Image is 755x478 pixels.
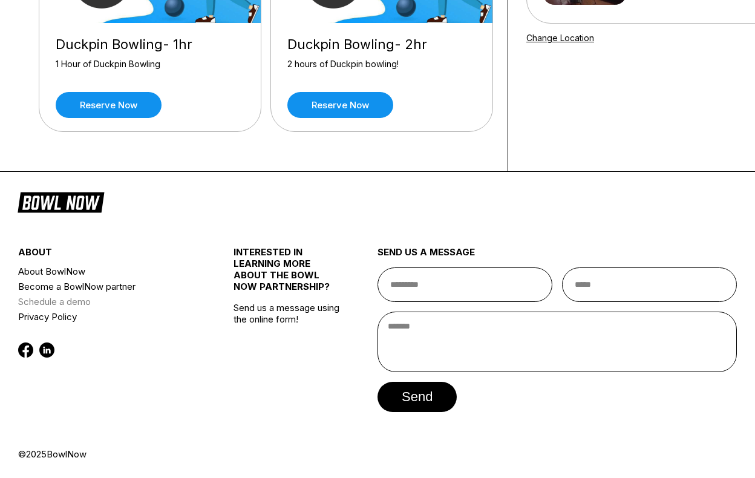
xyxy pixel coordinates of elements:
[287,59,476,80] div: 2 hours of Duckpin bowling!
[18,294,198,309] a: Schedule a demo
[18,279,198,294] a: Become a BowlNow partner
[56,92,162,118] a: Reserve now
[18,448,737,460] div: © 2025 BowlNow
[18,246,198,264] div: about
[234,220,341,448] div: Send us a message using the online form!
[18,264,198,279] a: About BowlNow
[234,246,341,302] div: INTERESTED IN LEARNING MORE ABOUT THE BOWL NOW PARTNERSHIP?
[56,59,244,80] div: 1 Hour of Duckpin Bowling
[18,309,198,324] a: Privacy Policy
[377,246,737,267] div: send us a message
[287,36,476,53] div: Duckpin Bowling- 2hr
[56,36,244,53] div: Duckpin Bowling- 1hr
[377,382,457,412] button: send
[526,33,594,43] a: Change Location
[287,92,393,118] a: Reserve now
